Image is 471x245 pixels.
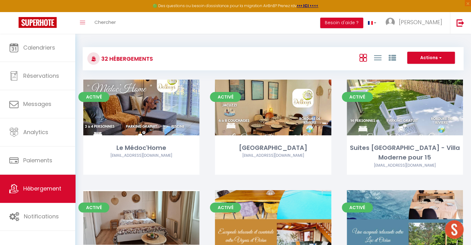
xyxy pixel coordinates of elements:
span: Paiements [23,156,52,164]
div: Le Médoc'Home [83,143,199,153]
div: Airbnb [83,153,199,159]
div: Airbnb [347,163,463,168]
span: Activé [342,92,373,102]
a: >>> ICI <<<< [297,3,318,8]
a: Vue en Box [359,52,367,63]
button: Besoin d'aide ? [320,18,363,28]
span: Activé [210,92,241,102]
span: Activé [342,203,373,212]
span: Analytics [23,128,48,136]
span: Calendriers [23,44,55,51]
span: Activé [210,203,241,212]
div: Suites [GEOGRAPHIC_DATA] - Villa Moderne pour 15 [347,143,463,163]
span: Activé [78,92,109,102]
a: Chercher [90,12,120,34]
a: Vue en Liste [374,52,381,63]
a: Vue par Groupe [388,52,396,63]
span: Messages [23,100,51,108]
span: Réservations [23,72,59,80]
div: [GEOGRAPHIC_DATA] [215,143,331,153]
span: Activé [78,203,109,212]
span: Notifications [24,212,59,220]
span: [PERSON_NAME] [399,18,442,26]
img: ... [386,18,395,27]
img: Super Booking [19,17,57,28]
h3: 32 Hébergements [100,52,153,66]
button: Actions [407,52,455,64]
span: Hébergement [23,185,61,192]
span: Chercher [94,19,116,25]
div: Ouvrir le chat [445,220,464,239]
img: logout [456,19,464,27]
div: Airbnb [215,153,331,159]
a: ... [PERSON_NAME] [381,12,450,34]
